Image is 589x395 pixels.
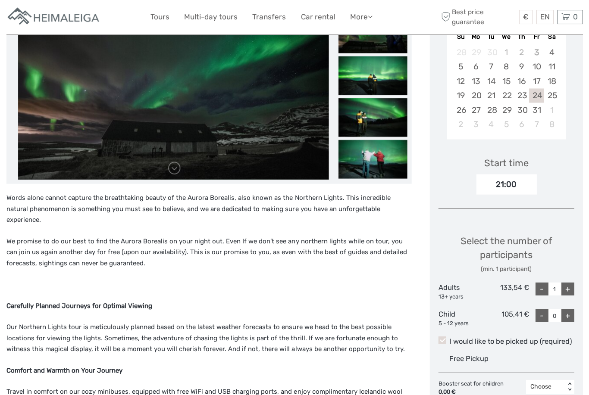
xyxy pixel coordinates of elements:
[514,117,529,131] div: Choose Thursday, November 6th, 2025
[529,103,544,117] div: Choose Friday, October 31st, 2025
[498,31,514,43] div: We
[453,74,468,88] div: Choose Sunday, October 12th, 2025
[338,140,407,178] img: a09b1f567edb46e68acc28e37cefcb4d_slider_thumbnail.jpeg
[529,74,544,88] div: Choose Friday, October 17th, 2025
[529,45,544,59] div: Not available Friday, October 3rd, 2025
[483,31,498,43] div: Tu
[498,45,514,59] div: Not available Wednesday, October 1st, 2025
[438,264,574,273] div: (min. 1 participant)
[544,59,559,74] div: Choose Saturday, October 11th, 2025
[571,12,579,21] span: 0
[453,31,468,43] div: Su
[498,117,514,131] div: Choose Wednesday, November 5th, 2025
[468,103,483,117] div: Choose Monday, October 27th, 2025
[498,74,514,88] div: Choose Wednesday, October 15th, 2025
[566,382,573,391] div: < >
[514,74,529,88] div: Choose Thursday, October 16th, 2025
[544,88,559,103] div: Choose Saturday, October 25th, 2025
[350,11,372,23] a: More
[514,45,529,59] div: Not available Thursday, October 2nd, 2025
[544,103,559,117] div: Choose Saturday, November 1st, 2025
[514,88,529,103] div: Choose Thursday, October 23rd, 2025
[184,11,238,23] a: Multi-day tours
[498,88,514,103] div: Choose Wednesday, October 22nd, 2025
[498,103,514,117] div: Choose Wednesday, October 29th, 2025
[438,292,483,301] div: 13+ years
[514,59,529,74] div: Choose Thursday, October 9th, 2025
[438,234,574,273] div: Select the number of participants
[498,59,514,74] div: Choose Wednesday, October 8th, 2025
[483,88,498,103] div: Choose Tuesday, October 21st, 2025
[529,117,544,131] div: Choose Friday, November 7th, 2025
[438,336,574,346] label: I would like to be picked up (required)
[449,45,562,131] div: month 2025-10
[483,309,529,327] div: 105,41 €
[438,319,483,327] div: 5 - 12 years
[530,382,561,391] div: Choose
[544,45,559,59] div: Choose Saturday, October 4th, 2025
[6,366,122,374] strong: Comfort and Warmth on Your Journey
[535,282,548,295] div: -
[476,174,536,194] div: 21:00
[529,88,544,103] div: Choose Friday, October 24th, 2025
[483,45,498,59] div: Not available Tuesday, September 30th, 2025
[6,236,411,269] p: We promise to do our best to find the Aurora Borealis on your night out. Even If we don’t see any...
[468,45,483,59] div: Not available Monday, September 29th, 2025
[484,156,528,169] div: Start time
[544,31,559,43] div: Sa
[150,11,169,23] a: Tours
[453,103,468,117] div: Choose Sunday, October 26th, 2025
[561,309,574,322] div: +
[468,117,483,131] div: Choose Monday, November 3rd, 2025
[514,103,529,117] div: Choose Thursday, October 30th, 2025
[561,282,574,295] div: +
[544,74,559,88] div: Choose Saturday, October 18th, 2025
[453,45,468,59] div: Not available Sunday, September 28th, 2025
[529,59,544,74] div: Choose Friday, October 10th, 2025
[514,31,529,43] div: Th
[453,117,468,131] div: Choose Sunday, November 2nd, 2025
[338,98,407,137] img: 086c1708e4614c6ab864fee645773794_slider_thumbnail.jpeg
[483,103,498,117] div: Choose Tuesday, October 28th, 2025
[483,59,498,74] div: Choose Tuesday, October 7th, 2025
[439,7,517,26] span: Best price guarantee
[438,309,483,327] div: Child
[523,12,528,21] span: €
[483,282,529,300] div: 133,54 €
[468,31,483,43] div: Mo
[468,88,483,103] div: Choose Monday, October 20th, 2025
[6,192,411,225] p: Words alone cannot capture the breathtaking beauty of the Aurora Borealis, also known as the Nort...
[529,31,544,43] div: Fr
[6,302,152,309] strong: Carefully Planned Journeys for Optimal Viewing
[6,321,411,355] p: Our Northern Lights tour is meticulously planned based on the latest weather forecasts to ensure ...
[453,88,468,103] div: Choose Sunday, October 19th, 2025
[453,59,468,74] div: Choose Sunday, October 5th, 2025
[252,11,286,23] a: Transfers
[6,6,101,28] img: Apartments in Reykjavik
[338,56,407,95] img: 90fe71c33a0e4898adea39a9e02b5873_slider_thumbnail.png
[483,117,498,131] div: Choose Tuesday, November 4th, 2025
[449,354,488,362] span: Free Pickup
[535,309,548,322] div: -
[483,74,498,88] div: Choose Tuesday, October 14th, 2025
[438,282,483,300] div: Adults
[12,15,97,22] p: We're away right now. Please check back later!
[99,13,110,24] button: Open LiveChat chat widget
[301,11,335,23] a: Car rental
[544,117,559,131] div: Choose Saturday, November 8th, 2025
[536,10,553,24] div: EN
[468,74,483,88] div: Choose Monday, October 13th, 2025
[468,59,483,74] div: Choose Monday, October 6th, 2025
